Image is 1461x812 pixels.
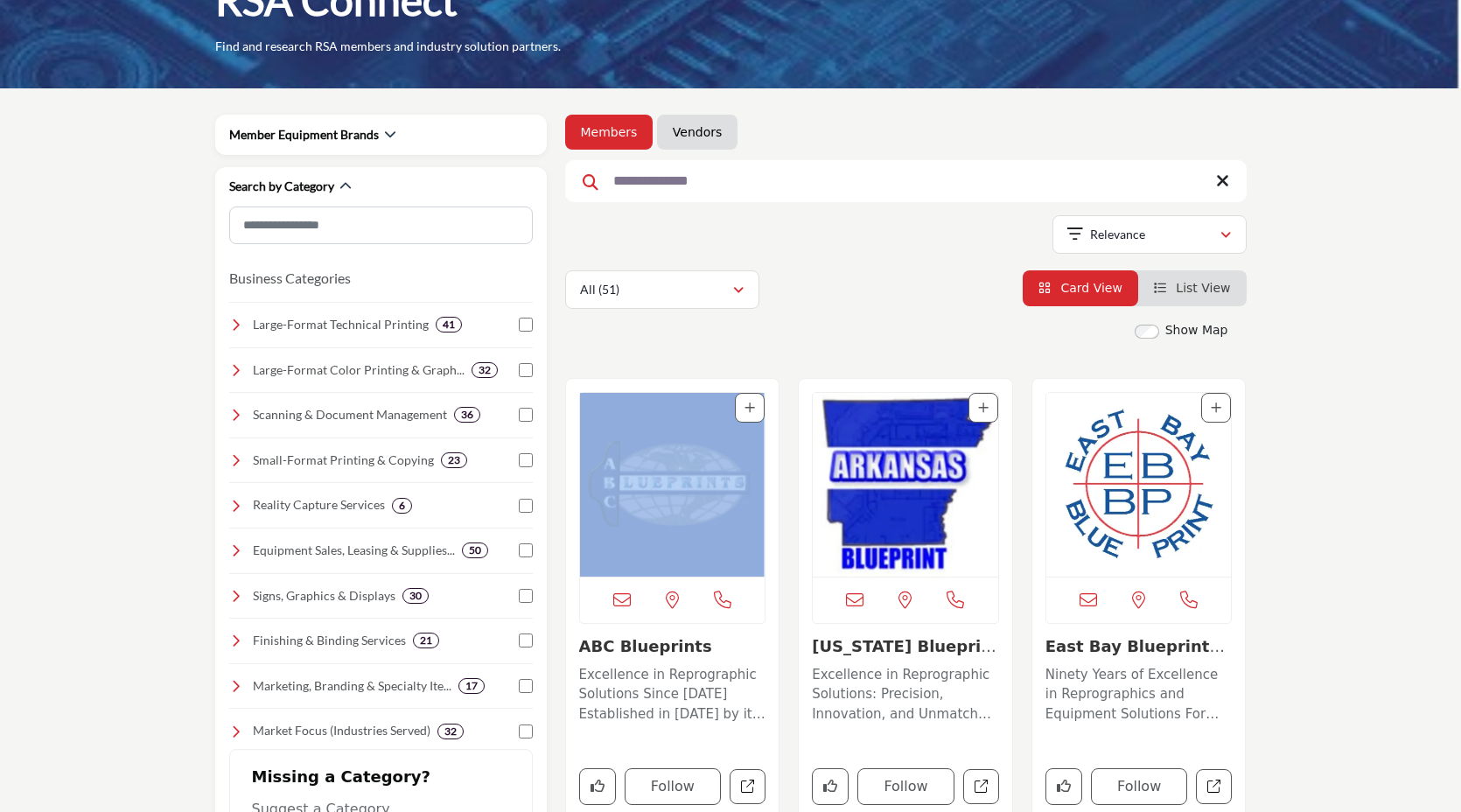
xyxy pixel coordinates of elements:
[462,542,488,558] div: 50 Results For Equipment Sales, Leasing & Supplies
[437,724,464,739] div: 32 Results For Market Focus (Industries Served)
[579,665,766,724] p: Excellence in Reprographic Solutions Since [DATE] Established in [DATE] by its founder [PERSON_NA...
[229,178,334,195] h2: Search by Category
[519,633,533,647] input: Select Finishing & Binding Services checkbox
[744,401,755,415] a: Add To List
[519,318,533,332] input: Select Large-Format Technical Printing checkbox
[253,316,429,333] h4: Large-Format Technical Printing: High-quality printing for blueprints, construction and architect...
[420,634,432,647] b: 21
[519,499,533,513] input: Select Reality Capture Services checkbox
[448,454,460,466] b: 23
[253,677,451,695] h4: Marketing, Branding & Specialty Items: Design and creative services, marketing support, and speci...
[409,590,422,602] b: 30
[253,451,434,469] h4: Small-Format Printing & Copying: Professional printing for black and white and color document pri...
[1060,281,1122,295] span: Card View
[581,123,638,141] a: Members
[399,500,405,512] b: 6
[229,206,533,244] input: Search Category
[625,768,722,805] button: Follow
[963,769,999,805] a: Open arkansas-blueprint-co in new tab
[461,409,473,421] b: 36
[465,680,478,692] b: 17
[1176,281,1230,295] span: List View
[579,661,766,724] a: Excellence in Reprographic Solutions Since [DATE] Established in [DATE] by its founder [PERSON_NA...
[580,393,765,577] img: ABC Blueprints
[1165,321,1228,339] label: Show Map
[978,401,989,415] a: Add To List
[519,589,533,603] input: Select Signs, Graphics & Displays checkbox
[1046,393,1232,577] img: East Bay Blueprint & Supply
[579,637,766,656] h3: ABC Blueprints
[253,406,447,423] h4: Scanning & Document Management: Digital conversion, archiving, indexing, secure storage, and stre...
[519,453,533,467] input: Select Small-Format Printing & Copying checkbox
[215,38,561,55] p: Find and research RSA members and industry solution partners.
[1154,281,1231,295] a: View List
[812,661,999,724] a: Excellence in Reprographic Solutions: Precision, Innovation, and Unmatched Expertise. As a distin...
[253,587,395,605] h4: Signs, Graphics & Displays: Exterior/interior building signs, trade show booths, event displays, ...
[1046,393,1232,577] a: Open Listing in new tab
[857,768,954,805] button: Follow
[812,768,849,805] button: Like company
[580,393,765,577] a: Open Listing in new tab
[579,768,616,805] button: Like company
[580,281,619,298] p: All (51)
[253,542,455,559] h4: Equipment Sales, Leasing & Supplies: Equipment sales, leasing, service, and resale of plotters, s...
[1138,270,1247,306] li: List View
[443,318,455,331] b: 41
[519,679,533,693] input: Select Marketing, Branding & Specialty Items checkbox
[1045,637,1233,656] h3: East Bay Blueprint & Supply
[1023,270,1138,306] li: Card View
[253,361,465,379] h4: Large-Format Color Printing & Graphics: Banners, posters, vehicle wraps, and presentation graphics.
[1211,401,1221,415] a: Add To List
[1091,768,1188,805] button: Follow
[436,317,462,332] div: 41 Results For Large-Format Technical Printing
[813,393,998,577] img: Arkansas Blueprint Co.
[441,452,467,468] div: 23 Results For Small-Format Printing & Copying
[1045,637,1225,675] a: East Bay Blueprint &...
[413,633,439,648] div: 21 Results For Finishing & Binding Services
[579,637,712,655] a: ABC Blueprints
[253,722,430,739] h4: Market Focus (Industries Served): Tailored solutions for industries like architecture, constructi...
[392,498,412,514] div: 6 Results For Reality Capture Services
[444,725,457,738] b: 32
[1038,281,1122,295] a: View Card
[565,270,759,309] button: All (51)
[565,160,1247,202] input: Search Keyword
[519,543,533,557] input: Select Equipment Sales, Leasing & Supplies checkbox
[253,496,385,514] h4: Reality Capture Services: Laser scanning, BIM modeling, photogrammetry, 3D scanning, and other ad...
[229,268,351,289] button: Business Categories
[402,588,429,604] div: 30 Results For Signs, Graphics & Displays
[229,126,379,143] h2: Member Equipment Brands
[813,393,998,577] a: Open Listing in new tab
[1090,226,1145,243] p: Relevance
[519,363,533,377] input: Select Large-Format Color Printing & Graphics checkbox
[519,408,533,422] input: Select Scanning & Document Management checkbox
[1045,665,1233,724] p: Ninety Years of Excellence in Reprographics and Equipment Solutions For over nine decades, this f...
[812,637,996,675] a: [US_STATE] Blueprint C...
[479,364,491,376] b: 32
[812,637,999,656] h3: Arkansas Blueprint Co.
[454,407,480,423] div: 36 Results For Scanning & Document Management
[458,678,485,694] div: 17 Results For Marketing, Branding & Specialty Items
[253,632,406,649] h4: Finishing & Binding Services: Laminating, binding, folding, trimming, and other finishing touches...
[519,724,533,738] input: Select Market Focus (Industries Served) checkbox
[1052,215,1247,254] button: Relevance
[1045,768,1082,805] button: Like company
[469,544,481,556] b: 50
[812,665,999,724] p: Excellence in Reprographic Solutions: Precision, Innovation, and Unmatched Expertise. As a distin...
[1045,661,1233,724] a: Ninety Years of Excellence in Reprographics and Equipment Solutions For over nine decades, this f...
[252,767,510,799] h2: Missing a Category?
[1196,769,1232,805] a: Open east-bay-blueprint-supply in new tab
[472,362,498,378] div: 32 Results For Large-Format Color Printing & Graphics
[730,769,765,805] a: Open abc-blueprints in new tab
[673,123,722,141] a: Vendors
